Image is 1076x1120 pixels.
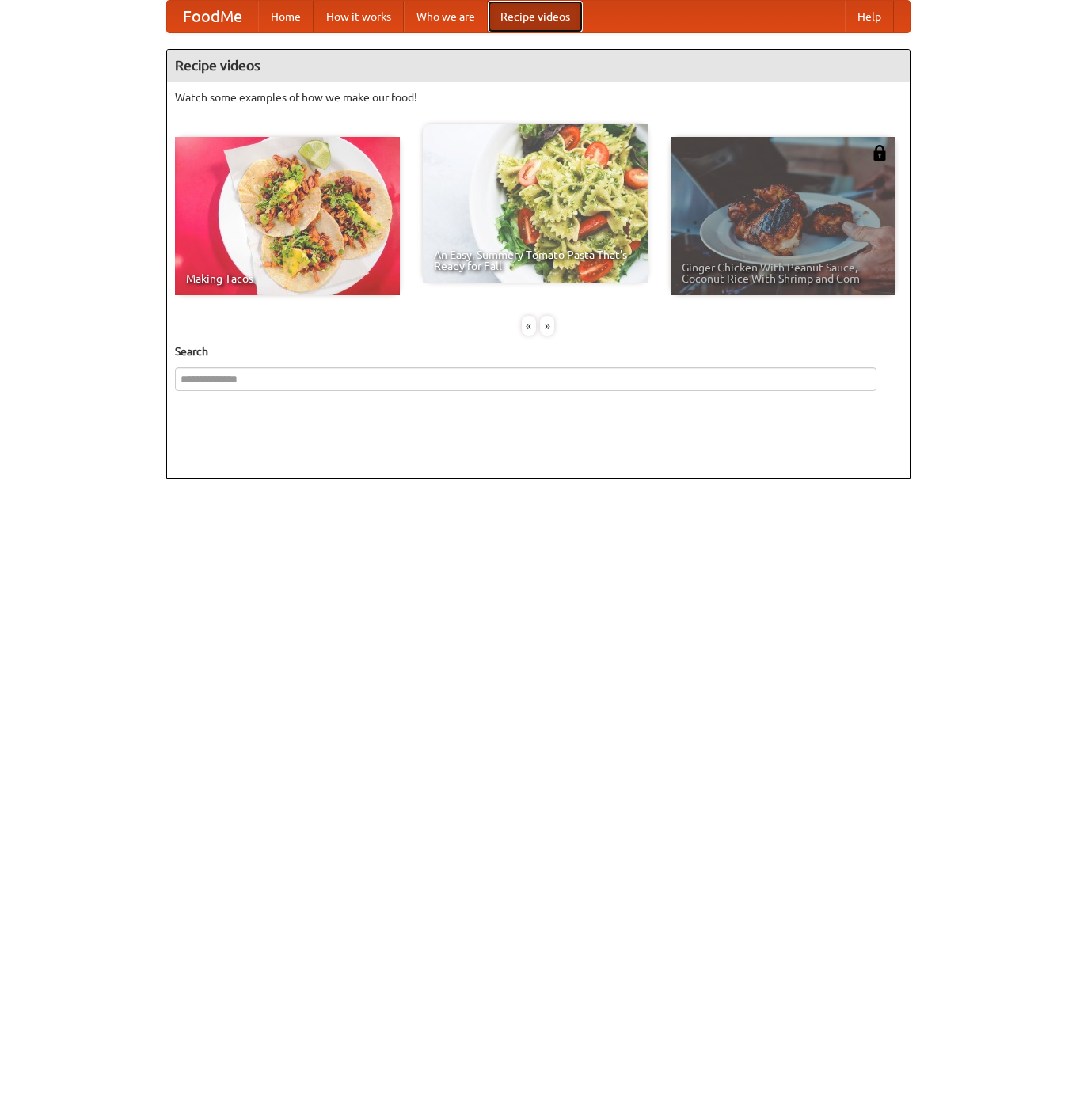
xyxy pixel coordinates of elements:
a: Making Tacos [175,137,400,295]
div: « [522,316,536,336]
p: Watch some examples of how we make our food! [175,89,902,105]
h4: Recipe videos [167,50,910,82]
a: Who we are [404,1,488,32]
img: 483408.png [872,145,888,161]
a: Help [845,1,894,32]
a: Home [258,1,314,32]
a: How it works [314,1,404,32]
a: Recipe videos [488,1,583,32]
a: FoodMe [167,1,258,32]
h5: Search [175,344,902,359]
span: An Easy, Summery Tomato Pasta That's Ready for Fall [434,249,637,271]
span: Making Tacos [186,273,389,284]
a: An Easy, Summery Tomato Pasta That's Ready for Fall [423,124,648,283]
div: » [540,316,554,336]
